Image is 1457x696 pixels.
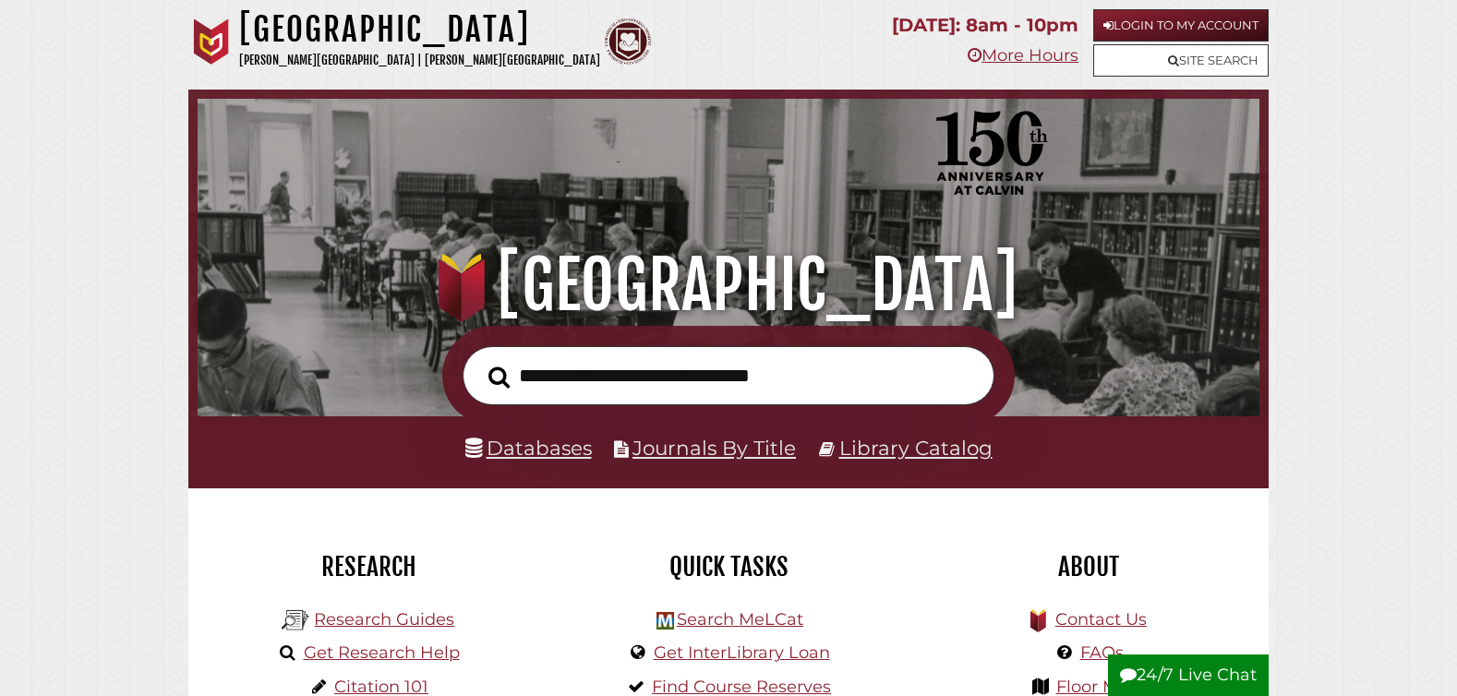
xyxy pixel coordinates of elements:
img: Calvin Theological Seminary [605,18,651,65]
img: Hekman Library Logo [656,612,674,630]
h2: About [922,551,1255,582]
a: Journals By Title [632,436,796,460]
a: Get Research Help [304,642,460,663]
a: Search MeLCat [677,609,803,630]
a: FAQs [1080,642,1124,663]
p: [PERSON_NAME][GEOGRAPHIC_DATA] | [PERSON_NAME][GEOGRAPHIC_DATA] [239,50,600,71]
a: Site Search [1093,44,1269,77]
h1: [GEOGRAPHIC_DATA] [220,245,1238,326]
h2: Research [202,551,535,582]
h2: Quick Tasks [562,551,895,582]
button: Search [479,361,519,394]
a: Databases [465,436,592,460]
a: Library Catalog [839,436,993,460]
a: More Hours [968,45,1078,66]
a: Research Guides [314,609,454,630]
i: Search [488,366,510,389]
a: Login to My Account [1093,9,1269,42]
a: Get InterLibrary Loan [654,642,830,663]
p: [DATE]: 8am - 10pm [892,9,1078,42]
img: Calvin University [188,18,235,65]
img: Hekman Library Logo [282,606,309,634]
h1: [GEOGRAPHIC_DATA] [239,9,600,50]
a: Contact Us [1055,609,1147,630]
